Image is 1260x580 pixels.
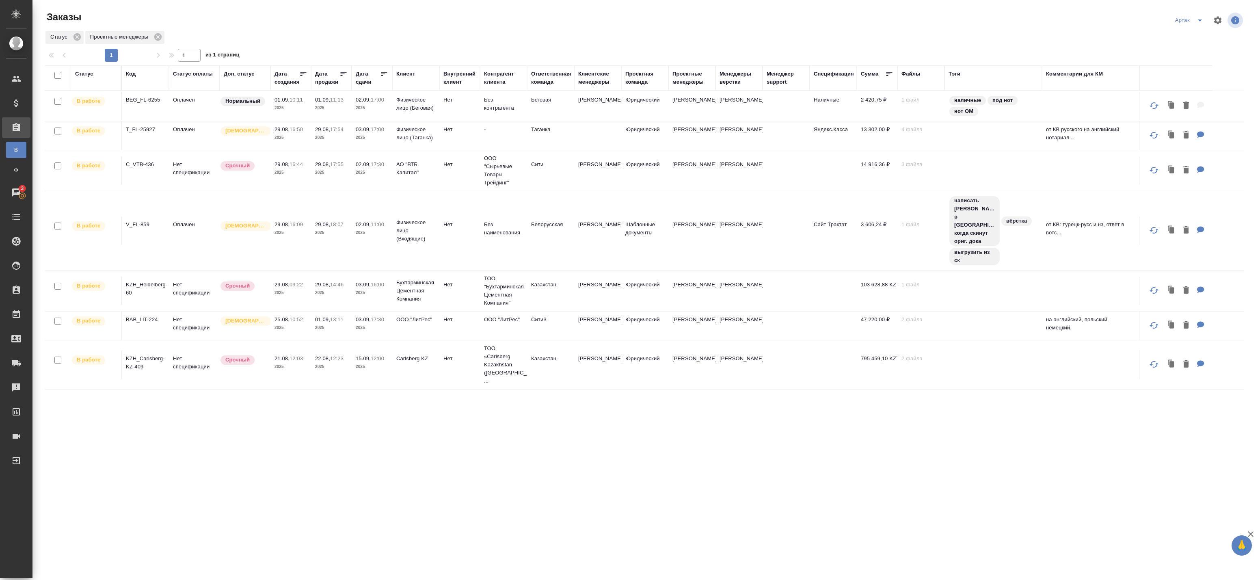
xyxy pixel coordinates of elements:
p: Срочный [225,356,250,364]
button: Обновить [1144,96,1164,115]
div: split button [1173,14,1208,27]
p: 16:50 [290,126,303,132]
div: Тэги [949,70,960,78]
p: наличные [954,96,981,104]
p: 02.09, [356,161,371,167]
p: 2025 [315,169,348,177]
div: Ответственная команда [531,70,571,86]
p: 29.08, [274,126,290,132]
a: Ф [6,162,26,178]
p: [PERSON_NAME] [720,355,759,363]
p: 01.09, [315,316,330,322]
p: 09:22 [290,281,303,288]
p: C_VTB-436 [126,160,165,169]
button: Удалить [1179,356,1193,373]
td: Казахстан [527,277,574,305]
p: 21.08, [274,355,290,361]
p: [DEMOGRAPHIC_DATA] [225,317,266,325]
p: Физическое лицо (Таганка) [396,126,435,142]
p: 01.09, [274,97,290,103]
p: 2025 [274,324,307,332]
p: 29.08, [315,161,330,167]
div: Дата сдачи [356,70,380,86]
div: Выставляет ПМ после принятия заказа от КМа [71,316,117,327]
p: под нот [992,96,1013,104]
div: Клиентские менеджеры [578,70,617,86]
p: 2025 [356,363,388,371]
p: KZH_Heidelberg-60 [126,281,165,297]
td: Оплачен [169,121,220,150]
p: 2025 [274,104,307,112]
td: [PERSON_NAME] [668,92,715,120]
p: Физическое лицо (Входящие) [396,219,435,243]
div: Выставляется автоматически, если на указанный объем услуг необходимо больше времени в стандартном... [220,160,266,171]
button: Для КМ: на английский, польский, немецкий. [1193,317,1208,334]
button: 🙏 [1232,535,1252,556]
p: 11:13 [330,97,344,103]
div: Менеджеры верстки [720,70,759,86]
p: 2025 [274,289,307,297]
p: BEG_FL-6255 [126,96,165,104]
div: Статус по умолчанию для стандартных заказов [220,96,266,107]
p: 12:00 [371,355,384,361]
button: Для КМ: от КВ: турецк-русс и нз, ответ в вотс ап, белорусская [1193,222,1208,239]
p: [PERSON_NAME] [720,96,759,104]
span: из 1 страниц [205,50,240,62]
p: написать [PERSON_NAME] в [GEOGRAPHIC_DATA], когда скинут ориг. дока [954,197,995,245]
p: Статус [50,33,70,41]
p: 17:30 [371,161,384,167]
p: 3 файла [901,160,940,169]
div: Код [126,70,136,78]
a: В [6,142,26,158]
p: 16:09 [290,221,303,227]
td: Юридический [621,312,668,340]
p: [PERSON_NAME] [720,221,759,229]
td: Казахстан [527,351,574,379]
div: Статус [75,70,93,78]
p: 2025 [356,289,388,297]
p: В работе [77,97,100,105]
p: T_FL-25927 [126,126,165,134]
div: Доп. статус [224,70,255,78]
p: В работе [77,127,100,135]
button: Обновить [1144,355,1164,374]
p: 29.08, [315,126,330,132]
button: Клонировать [1164,162,1179,179]
p: Нет [443,316,476,324]
td: Белорусская [527,216,574,245]
p: ООО "ЛитРес" [484,316,523,324]
p: 2025 [274,134,307,142]
td: [PERSON_NAME] [574,277,621,305]
p: 2025 [315,289,348,297]
p: В работе [77,162,100,170]
p: Без контрагента [484,96,523,112]
a: 3 [2,182,30,203]
p: ТОО "Бухтарминская Цементная Компания" [484,275,523,307]
td: Яндекс.Касса [810,121,857,150]
p: [PERSON_NAME] [720,160,759,169]
p: 2025 [274,363,307,371]
div: Выставляет ПМ после принятия заказа от КМа [71,96,117,107]
td: Сайт Трактат [810,216,857,245]
p: KZH_Carlsberg-KZ-409 [126,355,165,371]
p: [PERSON_NAME] [720,316,759,324]
div: Проектная команда [625,70,664,86]
p: 17:55 [330,161,344,167]
span: Заказы [45,11,81,24]
p: ООО "ЛитРес" [396,316,435,324]
p: Нормальный [225,97,260,105]
p: - [484,126,523,134]
p: Проектные менеджеры [90,33,151,41]
p: 29.08, [315,221,330,227]
td: 13 302,00 ₽ [857,121,897,150]
button: Обновить [1144,281,1164,300]
p: 17:00 [371,97,384,103]
p: В работе [77,317,100,325]
button: Для КМ: от КВ русского на английский нотариальное заверение Необходимо до 5-го сентября Таганская [1193,127,1208,144]
td: Юридический [621,92,668,120]
span: 🙏 [1235,537,1249,554]
button: Обновить [1144,126,1164,145]
div: Контрагент клиента [484,70,523,86]
p: 03.09, [356,316,371,322]
td: Юридический [621,351,668,379]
